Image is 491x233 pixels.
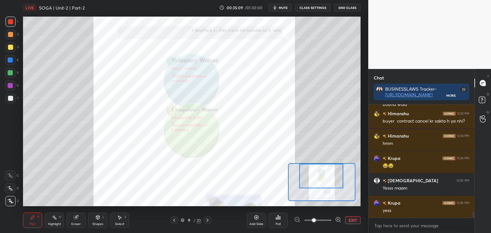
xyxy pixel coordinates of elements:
div: 12:35 PM [456,179,469,183]
img: ad4047ff7b414626837a6f128a8734e9.jpg [374,155,380,162]
img: ad4047ff7b414626837a6f128a8734e9.jpg [374,200,380,206]
div: Yesss maam [383,185,469,192]
div: yess [383,207,469,214]
p: Chat [369,69,389,86]
div: H [59,215,61,219]
img: no-rating-badge.077c3623.svg [383,134,386,138]
img: iconic-dark.1390631f.png [442,156,455,160]
button: EXIT [345,216,361,224]
p: T [487,74,489,79]
div: 20 [197,217,201,223]
div: L [103,215,105,219]
button: End Class [334,4,361,11]
img: iconic-dark.1390631f.png [443,134,456,138]
div: 4 [5,55,19,65]
a: [URL][DOMAIN_NAME] [385,92,433,98]
div: 6 [5,80,19,91]
h4: SOGA | Unit-2 | Part-2 [39,5,85,11]
img: 4a5fea1b80694d39a9c457cd04b96852.jpg [374,133,380,139]
img: no-rating-badge.077c3623.svg [383,201,386,205]
div: Poll [276,222,281,226]
div: 😂😂 [383,163,469,169]
h6: Himanshu [386,132,409,139]
h6: Krupa [386,199,401,206]
div: More [446,93,456,98]
img: 4a5fea1b80694d39a9c457cd04b96852.jpg [374,110,380,117]
div: Pen [30,222,35,226]
img: default.png [374,177,380,184]
div: 9 [186,218,192,222]
img: no-rating-badge.077c3623.svg [383,112,386,116]
div: 12:32 PM [457,112,469,116]
div: 5 [5,68,19,78]
h6: Krupa [386,155,401,162]
img: no-rating-badge.077c3623.svg [383,157,386,160]
img: no-rating-badge.077c3623.svg [383,179,386,183]
div: 1 [5,17,18,27]
p: D [487,92,489,97]
div: Select [115,222,124,226]
div: LIVE [23,4,36,11]
div: P [37,215,39,219]
h6: [DEMOGRAPHIC_DATA] [386,177,438,184]
div: / [193,218,195,222]
p: G [487,110,489,115]
div: hmm [383,140,469,147]
div: buyer contract cancel kr sakta h ya nhi? [383,118,469,124]
div: 12:34 PM [456,156,469,160]
div: grid [369,104,474,218]
div: 12:33 PM [457,134,469,138]
span: mute [279,5,288,10]
div: BUSINESSLAWS Tracker- [385,86,447,98]
img: 1d9caf79602a43199c593e4a951a70c3.jpg [376,86,383,93]
div: Shapes [92,222,103,226]
div: 7 [5,93,19,103]
h6: Himanshu [386,110,409,117]
div: S [124,215,126,219]
div: Highlight [48,222,61,226]
div: Eraser [71,222,81,226]
button: mute [269,4,292,11]
button: CLASS SETTINGS [295,4,331,11]
div: 2 [5,29,19,40]
img: iconic-dark.1390631f.png [442,201,455,205]
img: iconic-dark.1390631f.png [443,112,456,116]
div: C [5,170,19,181]
div: X [5,183,19,193]
div: Z [5,196,19,206]
div: 12:36 PM [456,201,469,205]
div: 3 [5,42,19,52]
div: Add Slide [249,222,263,226]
